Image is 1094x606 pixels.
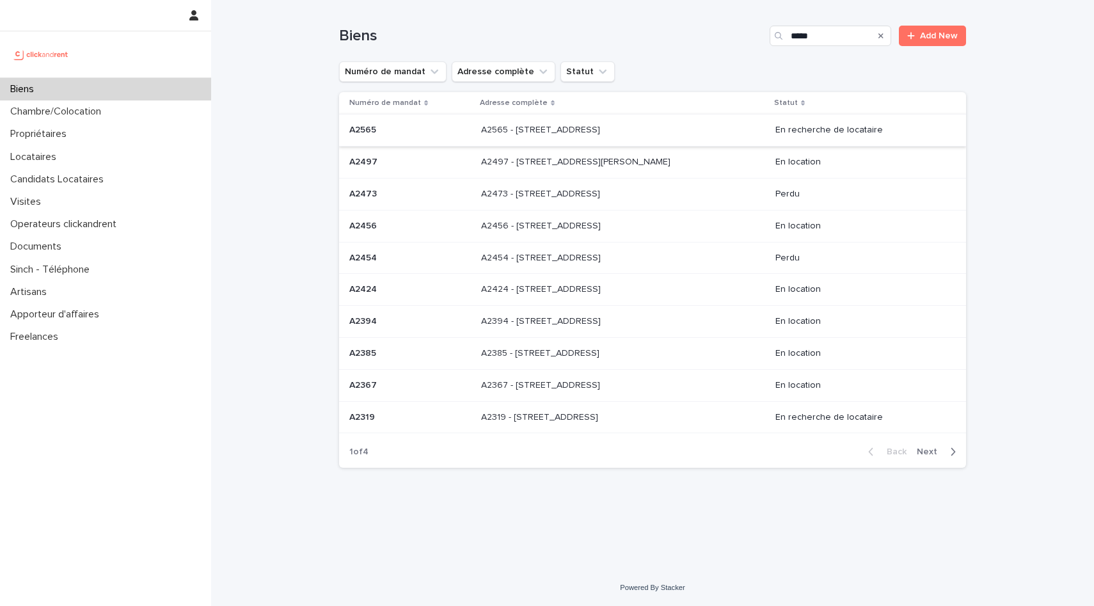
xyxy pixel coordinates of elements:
p: 1 of 4 [339,436,379,468]
p: Documents [5,241,72,253]
input: Search [770,26,891,46]
p: Freelances [5,331,68,343]
tr: A2319A2319 A2319 - [STREET_ADDRESS]A2319 - [STREET_ADDRESS] En recherche de locataire [339,401,966,433]
tr: A2565A2565 A2565 - [STREET_ADDRESS]A2565 - [STREET_ADDRESS] En recherche de locataire [339,115,966,147]
p: Candidats Locataires [5,173,114,186]
p: A2319 [349,410,377,423]
button: Statut [560,61,615,82]
p: Locataires [5,151,67,163]
p: A2473 [349,186,379,200]
span: Next [917,447,945,456]
p: A2394 [349,314,379,327]
p: En location [775,221,946,232]
button: Next [912,446,966,458]
p: A2385 [349,346,379,359]
img: UCB0brd3T0yccxBKYDjQ [10,42,72,67]
tr: A2454A2454 A2454 - [STREET_ADDRESS]A2454 - [STREET_ADDRESS] Perdu [339,242,966,274]
p: A2454 - [STREET_ADDRESS] [481,250,603,264]
p: A2319 - [STREET_ADDRESS] [481,410,601,423]
p: A2454 [349,250,379,264]
p: A2456 [349,218,379,232]
p: Perdu [775,253,946,264]
p: Perdu [775,189,946,200]
p: En location [775,284,946,295]
p: Numéro de mandat [349,96,421,110]
span: Back [879,447,907,456]
p: Biens [5,83,44,95]
p: Sinch - Téléphone [5,264,100,276]
p: A2394 - [STREET_ADDRESS] [481,314,603,327]
a: Add New [899,26,966,46]
p: Visites [5,196,51,208]
tr: A2473A2473 A2473 - [STREET_ADDRESS]A2473 - [STREET_ADDRESS] Perdu [339,178,966,210]
p: En recherche de locataire [775,125,946,136]
p: En recherche de locataire [775,412,946,423]
h1: Biens [339,27,765,45]
p: Artisans [5,286,57,298]
a: Powered By Stacker [620,584,685,591]
p: A2424 [349,282,379,295]
p: En location [775,157,946,168]
p: A2367 - [STREET_ADDRESS] [481,378,603,391]
p: A2565 [349,122,379,136]
button: Back [858,446,912,458]
tr: A2394A2394 A2394 - [STREET_ADDRESS]A2394 - [STREET_ADDRESS] En location [339,306,966,338]
button: Numéro de mandat [339,61,447,82]
p: Statut [774,96,798,110]
p: Adresse complète [480,96,548,110]
span: Add New [920,31,958,40]
p: A2497 [349,154,380,168]
tr: A2456A2456 A2456 - [STREET_ADDRESS]A2456 - [STREET_ADDRESS] En location [339,210,966,242]
p: Operateurs clickandrent [5,218,127,230]
p: En location [775,316,946,327]
p: A2424 - [STREET_ADDRESS] [481,282,603,295]
p: A2456 - 3 rue de Grainville, Sotteville-lès-Rouen 76300 [481,218,603,232]
p: Propriétaires [5,128,77,140]
p: Apporteur d'affaires [5,308,109,321]
button: Adresse complète [452,61,555,82]
tr: A2497A2497 A2497 - [STREET_ADDRESS][PERSON_NAME]A2497 - [STREET_ADDRESS][PERSON_NAME] En location [339,147,966,179]
p: A2473 - [STREET_ADDRESS] [481,186,603,200]
p: Chambre/Colocation [5,106,111,118]
p: A2565 - [STREET_ADDRESS] [481,122,603,136]
tr: A2385A2385 A2385 - [STREET_ADDRESS]A2385 - [STREET_ADDRESS] En location [339,337,966,369]
tr: A2424A2424 A2424 - [STREET_ADDRESS]A2424 - [STREET_ADDRESS] En location [339,274,966,306]
p: A2385 - [STREET_ADDRESS] [481,346,602,359]
p: En location [775,348,946,359]
tr: A2367A2367 A2367 - [STREET_ADDRESS]A2367 - [STREET_ADDRESS] En location [339,369,966,401]
p: En location [775,380,946,391]
p: A2367 [349,378,379,391]
p: A2497 - [STREET_ADDRESS][PERSON_NAME] [481,154,673,168]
